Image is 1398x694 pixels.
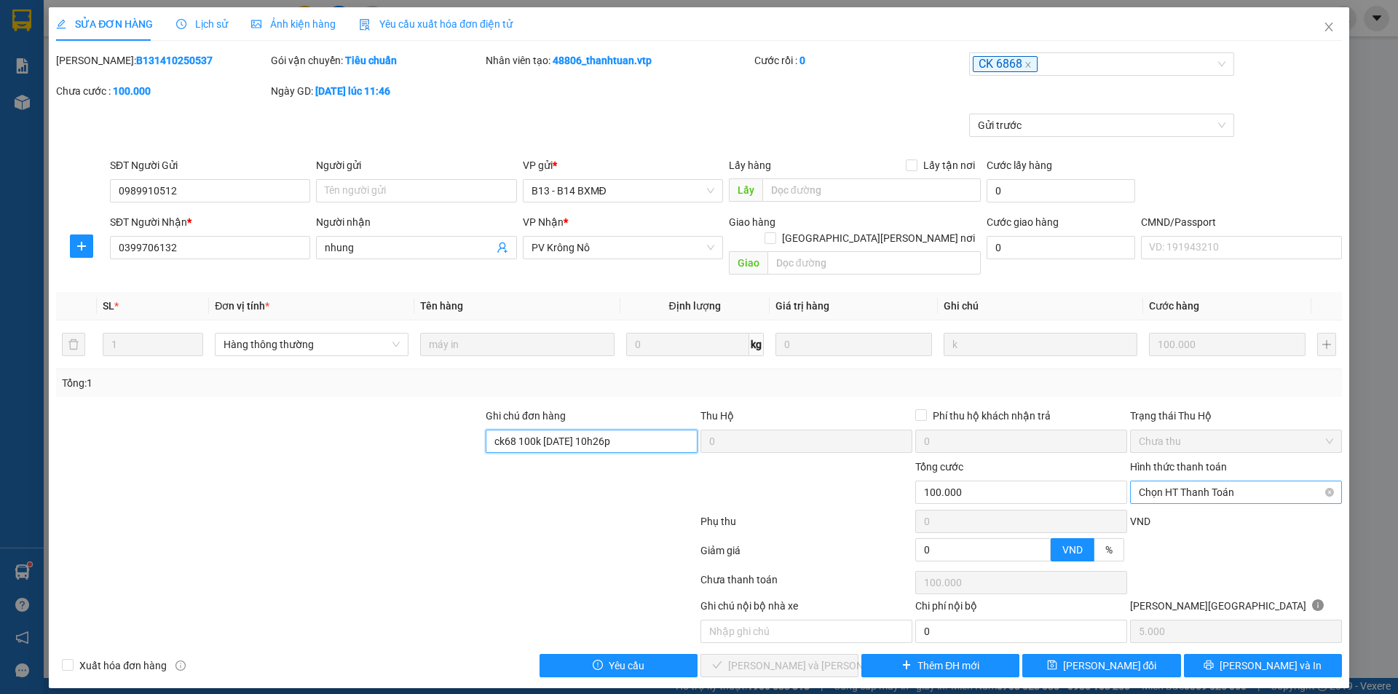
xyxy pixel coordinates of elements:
[1325,488,1334,497] span: close-circle
[699,543,914,568] div: Giảm giá
[71,240,92,252] span: plus
[420,300,463,312] span: Tên hàng
[1312,599,1324,611] span: info-circle
[1047,660,1057,671] span: save
[609,658,644,674] span: Yêu cầu
[56,52,268,68] div: [PERSON_NAME]:
[767,251,981,275] input: Dọc đường
[1139,481,1333,503] span: Chọn HT Thanh Toán
[938,292,1143,320] th: Ghi chú
[486,430,698,453] input: Ghi chú đơn hàng
[987,236,1135,259] input: Cước giao hàng
[113,85,151,97] b: 100.000
[1024,61,1032,68] span: close
[775,300,829,312] span: Giá trị hàng
[1130,516,1150,527] span: VND
[486,410,566,422] label: Ghi chú đơn hàng
[729,178,762,202] span: Lấy
[729,159,771,171] span: Lấy hàng
[553,55,652,66] b: 48806_thanhtuan.vtp
[532,180,714,202] span: B13 - B14 BXMĐ
[1308,7,1349,48] button: Close
[420,333,614,356] input: VD: Bàn, Ghế
[110,214,310,230] div: SĐT Người Nhận
[316,214,516,230] div: Người nhận
[754,52,966,68] div: Cước rồi :
[56,19,66,29] span: edit
[497,242,508,253] span: user-add
[1323,21,1335,33] span: close
[215,300,269,312] span: Đơn vị tính
[62,375,540,391] div: Tổng: 1
[1139,430,1333,452] span: Chưa thu
[973,56,1038,73] span: CK 6868
[699,513,914,539] div: Phụ thu
[176,19,186,29] span: clock-circle
[699,572,914,597] div: Chưa thanh toán
[1062,544,1083,556] span: VND
[251,19,261,29] span: picture
[861,654,1019,677] button: plusThêm ĐH mới
[987,159,1052,171] label: Cước lấy hàng
[749,333,764,356] span: kg
[176,18,228,30] span: Lịch sử
[927,408,1057,424] span: Phí thu hộ khách nhận trả
[1149,300,1199,312] span: Cước hàng
[540,654,698,677] button: exclamation-circleYêu cầu
[62,333,85,356] button: delete
[700,654,858,677] button: check[PERSON_NAME] và [PERSON_NAME] hàng
[175,661,186,671] span: info-circle
[1130,408,1342,424] div: Trạng thái Thu Hộ
[1149,333,1306,356] input: 0
[669,300,721,312] span: Định lượng
[1130,598,1342,620] div: [PERSON_NAME][GEOGRAPHIC_DATA]
[359,19,371,31] img: icon
[251,18,336,30] span: Ảnh kiện hàng
[915,461,963,473] span: Tổng cước
[1063,658,1157,674] span: [PERSON_NAME] đổi
[486,52,751,68] div: Nhân viên tạo:
[70,234,93,258] button: plus
[1220,658,1322,674] span: [PERSON_NAME] và In
[271,52,483,68] div: Gói vận chuyển:
[978,114,1226,136] span: Gửi trước
[700,598,912,620] div: Ghi chú nội bộ nhà xe
[1141,214,1341,230] div: CMND/Passport
[776,230,981,246] span: [GEOGRAPHIC_DATA][PERSON_NAME] nơi
[700,410,734,422] span: Thu Hộ
[56,83,268,99] div: Chưa cước :
[1317,333,1336,356] button: plus
[523,216,564,228] span: VP Nhận
[729,216,775,228] span: Giao hàng
[523,157,723,173] div: VP gửi
[917,157,981,173] span: Lấy tận nơi
[1184,654,1342,677] button: printer[PERSON_NAME] và In
[729,251,767,275] span: Giao
[593,660,603,671] span: exclamation-circle
[762,178,981,202] input: Dọc đường
[987,216,1059,228] label: Cước giao hàng
[74,658,173,674] span: Xuất hóa đơn hàng
[700,620,912,643] input: Nhập ghi chú
[987,179,1135,202] input: Cước lấy hàng
[799,55,805,66] b: 0
[56,18,153,30] span: SỬA ĐƠN HÀNG
[1022,654,1180,677] button: save[PERSON_NAME] đổi
[944,333,1137,356] input: Ghi Chú
[315,85,390,97] b: [DATE] lúc 11:46
[532,237,714,259] span: PV Krông Nô
[271,83,483,99] div: Ngày GD:
[915,598,1127,620] div: Chi phí nội bộ
[316,157,516,173] div: Người gửi
[1204,660,1214,671] span: printer
[1105,544,1113,556] span: %
[901,660,912,671] span: plus
[359,18,513,30] span: Yêu cầu xuất hóa đơn điện tử
[1130,461,1227,473] label: Hình thức thanh toán
[103,300,114,312] span: SL
[345,55,397,66] b: Tiêu chuẩn
[775,333,932,356] input: 0
[917,658,979,674] span: Thêm ĐH mới
[110,157,310,173] div: SĐT Người Gửi
[224,334,400,355] span: Hàng thông thường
